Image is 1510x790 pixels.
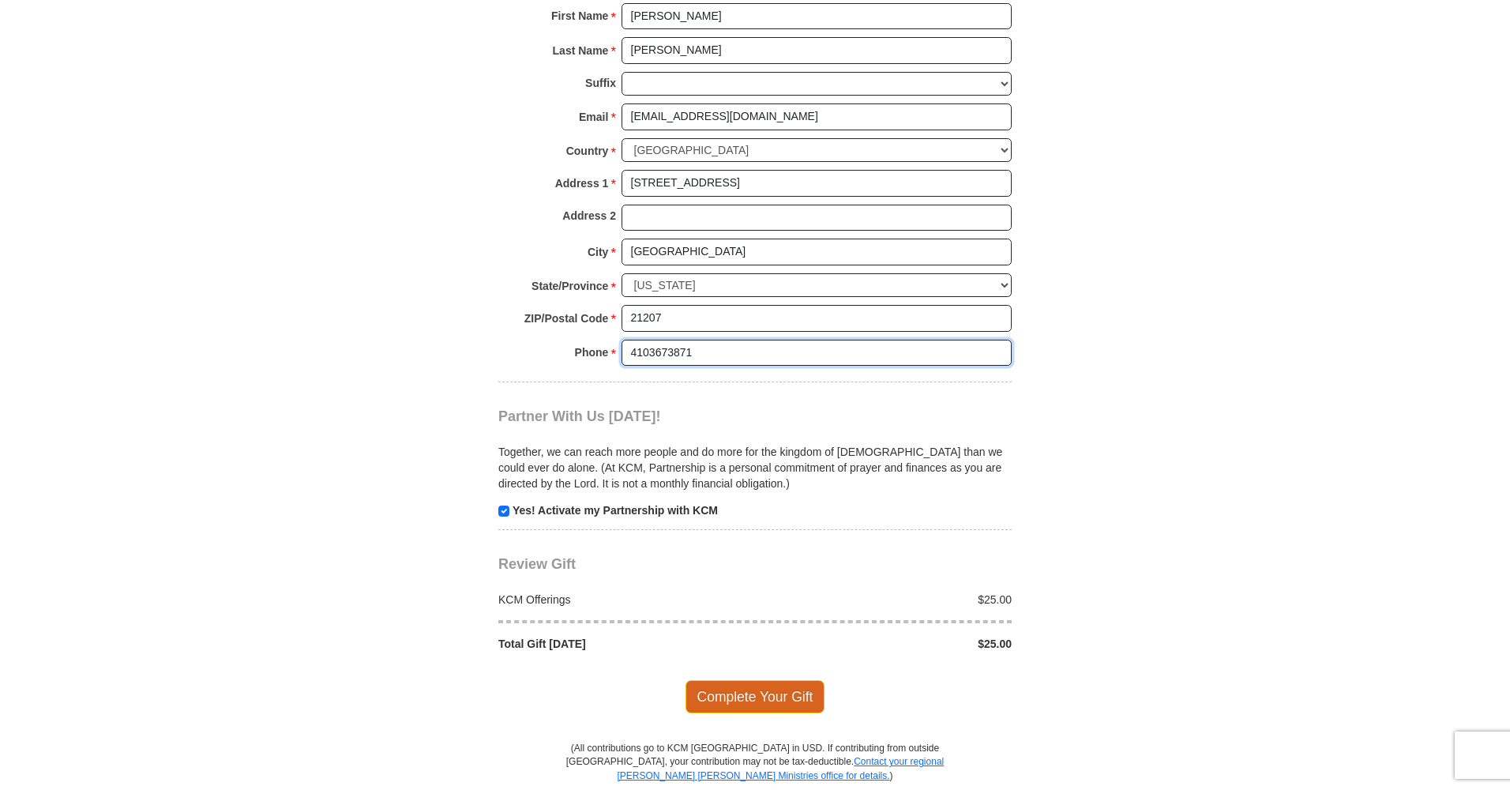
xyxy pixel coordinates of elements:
strong: City [588,241,608,263]
strong: Email [579,106,608,128]
strong: First Name [551,5,608,27]
strong: Address 1 [555,172,609,194]
span: Partner With Us [DATE]! [498,408,661,424]
strong: Address 2 [562,205,616,227]
a: Contact your regional [PERSON_NAME] [PERSON_NAME] Ministries office for details. [617,756,944,781]
strong: State/Province [532,275,608,297]
strong: Phone [575,341,609,363]
strong: Last Name [553,39,609,62]
strong: Country [566,140,609,162]
strong: Suffix [585,72,616,94]
div: Total Gift [DATE] [490,636,756,652]
div: $25.00 [755,636,1020,652]
span: Review Gift [498,556,576,572]
strong: Yes! Activate my Partnership with KCM [513,504,718,517]
div: KCM Offerings [490,592,756,608]
strong: ZIP/Postal Code [524,307,609,329]
div: $25.00 [755,592,1020,608]
p: Together, we can reach more people and do more for the kingdom of [DEMOGRAPHIC_DATA] than we coul... [498,444,1012,491]
span: Complete Your Gift [686,680,825,713]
